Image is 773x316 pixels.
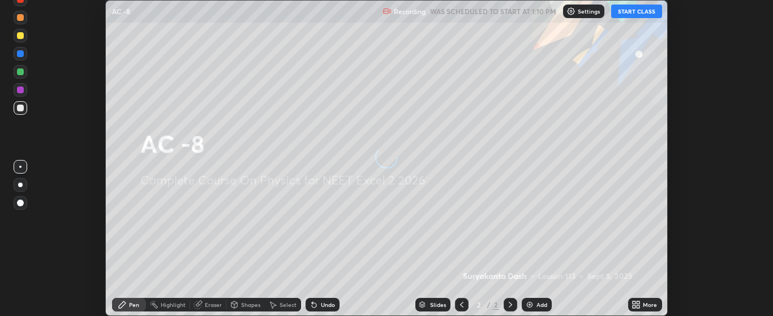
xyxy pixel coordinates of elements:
div: 2 [473,301,484,308]
p: Recording [394,7,426,16]
div: Undo [321,302,335,308]
div: / [487,301,490,308]
img: recording.375f2c34.svg [383,7,392,16]
div: Shapes [241,302,260,308]
div: More [643,302,657,308]
div: Slides [430,302,446,308]
div: Eraser [205,302,222,308]
div: Add [536,302,547,308]
img: add-slide-button [525,300,534,309]
div: Pen [129,302,139,308]
img: class-settings-icons [566,7,576,16]
div: 2 [492,300,499,310]
div: Highlight [161,302,186,308]
p: AC -8 [112,7,130,16]
button: START CLASS [611,5,662,18]
h5: WAS SCHEDULED TO START AT 1:10 PM [430,6,556,16]
div: Select [280,302,297,308]
p: Settings [578,8,600,14]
